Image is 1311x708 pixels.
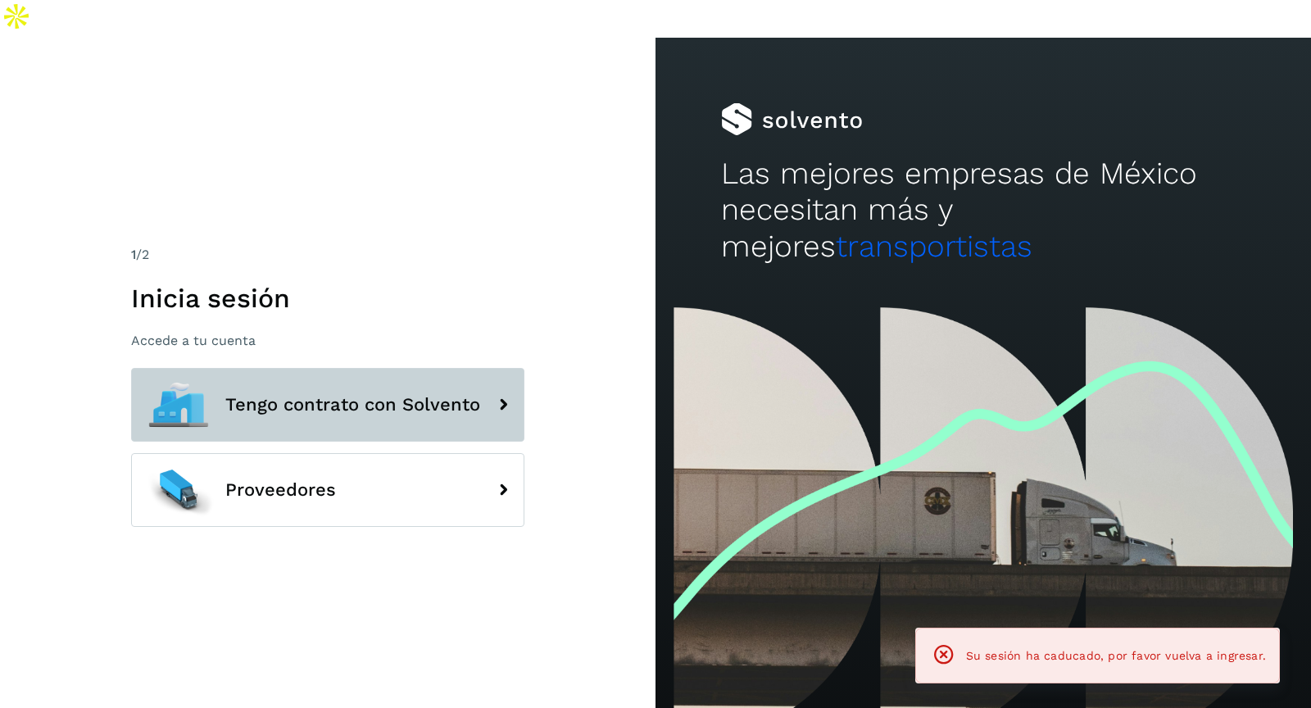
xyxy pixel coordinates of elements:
[131,453,524,527] button: Proveedores
[131,247,136,262] span: 1
[131,283,524,314] h1: Inicia sesión
[225,395,480,415] span: Tengo contrato con Solvento
[966,649,1266,662] span: Su sesión ha caducado, por favor vuelva a ingresar.
[721,156,1245,265] h2: Las mejores empresas de México necesitan más y mejores
[131,245,524,265] div: /2
[131,333,524,348] p: Accede a tu cuenta
[131,368,524,442] button: Tengo contrato con Solvento
[225,480,336,500] span: Proveedores
[836,229,1032,264] span: transportistas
